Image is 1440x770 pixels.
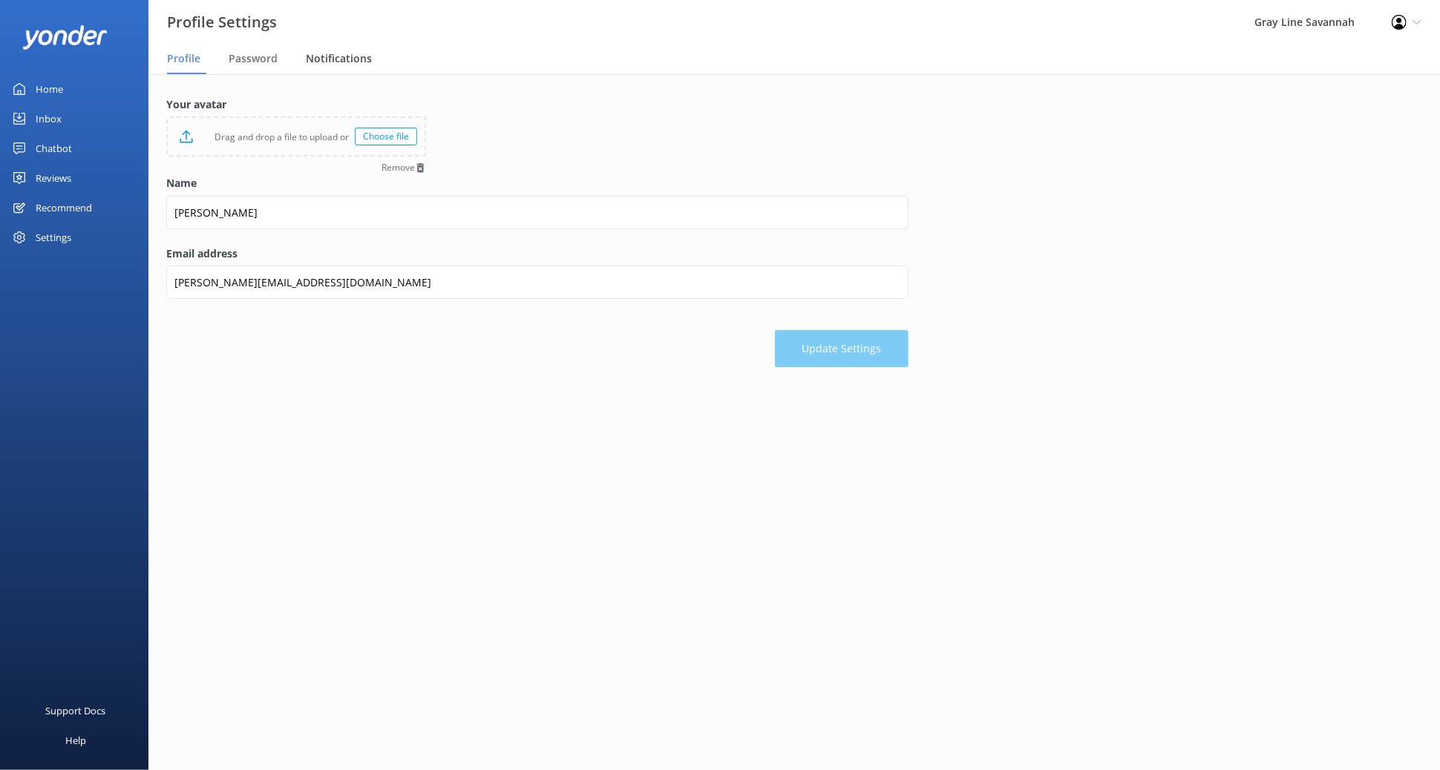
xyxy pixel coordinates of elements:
span: Password [229,51,278,66]
label: Name [166,175,909,191]
label: Your avatar [166,96,426,113]
p: Drag and drop a file to upload or [193,130,355,144]
div: Settings [36,223,71,252]
div: Choose file [355,128,417,145]
div: Chatbot [36,134,72,163]
span: Remove [382,163,415,172]
div: Recommend [36,193,92,223]
label: Email address [166,246,909,262]
h3: Profile Settings [167,10,277,34]
div: Reviews [36,163,71,193]
div: Inbox [36,104,62,134]
div: Help [65,725,86,755]
div: Home [36,74,63,104]
img: yonder-white-logo.png [22,25,108,50]
span: Profile [167,51,200,66]
div: Support Docs [46,696,106,725]
span: Notifications [306,51,372,66]
button: Remove [382,162,426,174]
